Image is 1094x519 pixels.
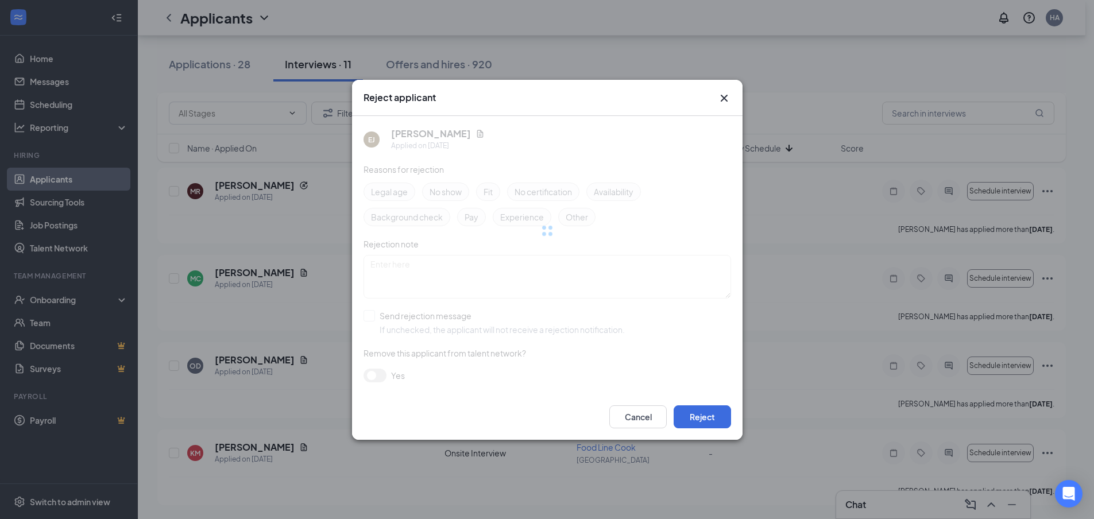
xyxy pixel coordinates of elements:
[674,405,731,428] button: Reject
[1055,480,1083,508] div: Open Intercom Messenger
[717,91,731,105] svg: Cross
[364,91,436,104] h3: Reject applicant
[717,91,731,105] button: Close
[609,405,667,428] button: Cancel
